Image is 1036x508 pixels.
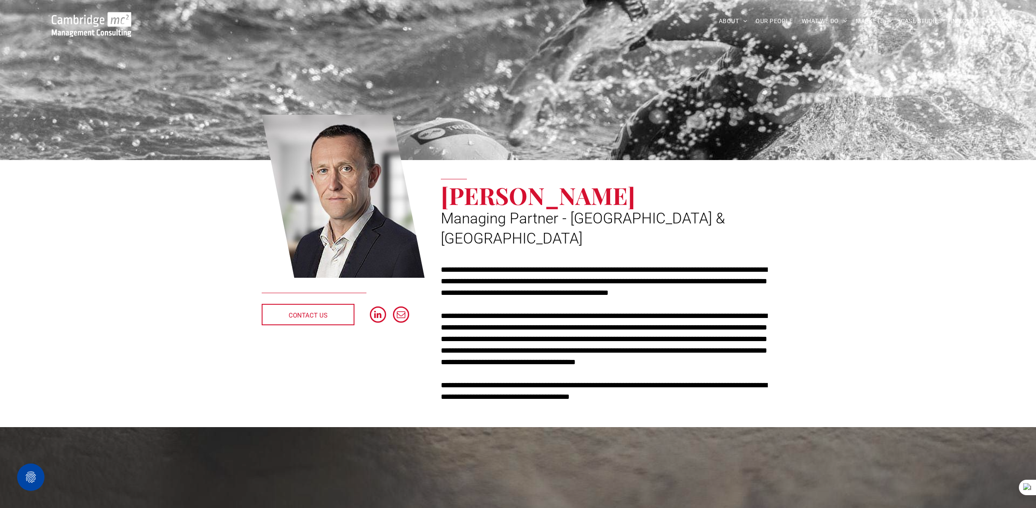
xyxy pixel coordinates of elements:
a: MARKETS [851,15,896,28]
a: OUR PEOPLE [751,15,797,28]
a: ABOUT [714,15,752,28]
a: CASE STUDIES [897,15,946,28]
span: Managing Partner - [GEOGRAPHIC_DATA] & [GEOGRAPHIC_DATA] [441,210,725,247]
a: CONTACT US [262,304,354,325]
a: WHAT WE DO [797,15,852,28]
a: CONTACT [983,15,1019,28]
span: [PERSON_NAME] [441,179,635,211]
a: Your Business Transformed | Cambridge Management Consulting [52,13,131,22]
a: INSIGHTS [946,15,983,28]
a: email [393,306,409,325]
a: linkedin [370,306,386,325]
img: Go to Homepage [52,12,131,37]
span: CONTACT US [289,305,328,326]
a: Jason Jennings | Managing Partner - UK & Ireland [262,113,425,279]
